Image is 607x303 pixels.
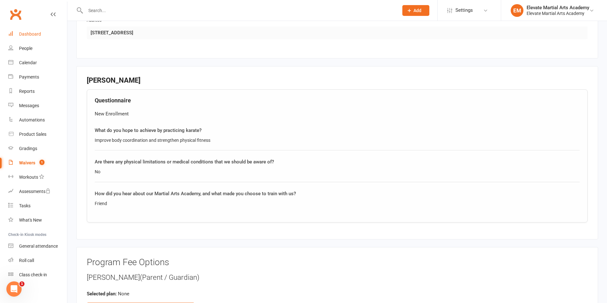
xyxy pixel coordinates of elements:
[8,253,67,268] a: Roll call
[95,137,580,144] div: Improve body coordination and strengthen physical fitness
[19,258,34,263] div: Roll call
[8,56,67,70] a: Calendar
[8,170,67,184] a: Workouts
[8,70,67,84] a: Payments
[413,8,421,13] span: Add
[19,189,51,194] div: Assessments
[87,77,588,84] h3: [PERSON_NAME]
[8,127,67,141] a: Product Sales
[19,103,39,108] div: Messages
[19,175,38,180] div: Workouts
[19,281,24,286] span: 1
[8,84,67,99] a: Reports
[8,268,67,282] a: Class kiosk mode
[8,41,67,56] a: People
[95,97,580,104] h4: Questionnaire
[19,46,32,51] div: People
[19,31,41,37] div: Dashboard
[87,291,117,297] strong: Selected plan:
[19,217,42,223] div: What's New
[95,200,580,207] div: Friend
[118,291,129,297] span: None
[19,146,37,151] div: Gradings
[95,110,580,118] div: New Enrollment
[19,60,37,65] div: Calendar
[95,127,580,134] div: What do you hope to achieve by practicing karate?
[8,239,67,253] a: General attendance kiosk mode
[8,156,67,170] a: Waivers 1
[455,3,473,17] span: Settings
[8,113,67,127] a: Automations
[19,203,31,208] div: Tasks
[527,5,589,10] div: Elevate Martial Arts Academy
[511,4,523,17] div: EM
[84,6,394,15] input: Search...
[527,10,589,16] div: Elevate Martial Arts Academy
[8,27,67,41] a: Dashboard
[8,99,67,113] a: Messages
[87,258,588,267] h3: Program Fee Options
[8,141,67,156] a: Gradings
[8,6,24,22] a: Clubworx
[19,160,35,165] div: Waivers
[6,281,22,297] iframe: Intercom live chat
[140,273,199,281] span: (Parent / Guardian)
[87,272,588,283] div: [PERSON_NAME]
[95,158,580,166] div: Are there any physical limitations or medical conditions that we should be aware of?
[19,272,47,277] div: Class check-in
[19,74,39,79] div: Payments
[95,168,580,175] div: No
[19,117,45,122] div: Automations
[95,190,580,197] div: How did you hear about our Martial Arts Academy, and what made you choose to train with us?
[19,244,58,249] div: General attendance
[8,213,67,227] a: What's New
[39,160,44,165] span: 1
[19,132,46,137] div: Product Sales
[19,89,35,94] div: Reports
[402,5,429,16] button: Add
[8,184,67,199] a: Assessments
[8,199,67,213] a: Tasks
